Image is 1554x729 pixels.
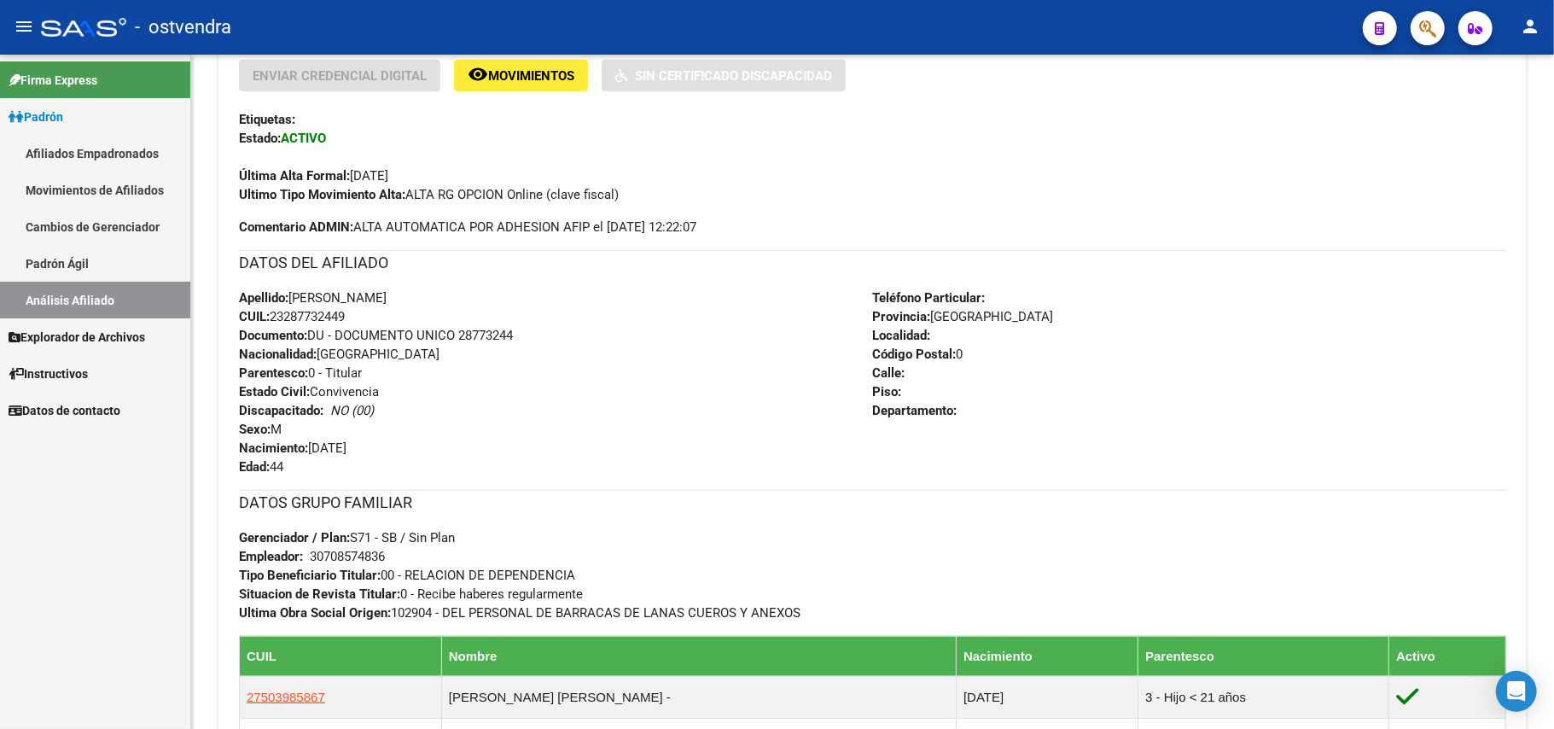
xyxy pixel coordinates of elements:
[239,168,350,184] strong: Última Alta Formal:
[9,108,63,126] span: Padrón
[239,218,696,236] span: ALTA AUTOMATICA POR ADHESION AFIP el [DATE] 12:22:07
[239,219,353,235] strong: Comentario ADMIN:
[873,290,986,306] strong: Teléfono Particular:
[239,605,800,621] span: 102904 - DEL PERSONAL DE BARRACAS DE LANAS CUEROS Y ANEXOS
[240,636,442,676] th: CUIL
[9,328,145,347] span: Explorador de Archivos
[873,365,905,381] strong: Calle:
[239,568,575,583] span: 00 - RELACION DE DEPENDENCIA
[239,309,345,324] span: 23287732449
[239,459,283,475] span: 44
[1496,671,1537,712] div: Open Intercom Messenger
[239,422,282,437] span: M
[239,491,1506,515] h3: DATOS GRUPO FAMILIAR
[239,440,308,456] strong: Nacimiento:
[239,347,317,362] strong: Nacionalidad:
[310,547,385,566] div: 30708574836
[1138,636,1389,676] th: Parentesco
[239,530,455,545] span: S71 - SB / Sin Plan
[247,690,325,704] span: 27503985867
[239,187,619,202] span: ALTA RG OPCION Online (clave fiscal)
[873,403,957,418] strong: Departamento:
[239,347,439,362] span: [GEOGRAPHIC_DATA]
[873,347,957,362] strong: Código Postal:
[239,384,310,399] strong: Estado Civil:
[239,586,400,602] strong: Situacion de Revista Titular:
[602,60,846,91] button: Sin Certificado Discapacidad
[1138,676,1389,718] td: 3 - Hijo < 21 años
[281,131,326,146] strong: ACTIVO
[239,309,270,324] strong: CUIL:
[239,251,1506,275] h3: DATOS DEL AFILIADO
[957,636,1138,676] th: Nacimiento
[239,384,379,399] span: Convivencia
[239,568,381,583] strong: Tipo Beneficiario Titular:
[454,60,588,91] button: Movimientos
[239,530,350,545] strong: Gerenciador / Plan:
[239,605,391,621] strong: Ultima Obra Social Origen:
[873,384,902,399] strong: Piso:
[239,403,323,418] strong: Discapacitado:
[239,168,388,184] span: [DATE]
[873,309,931,324] strong: Provincia:
[441,636,956,676] th: Nombre
[239,290,288,306] strong: Apellido:
[330,403,374,418] i: NO (00)
[239,549,303,564] strong: Empleador:
[9,364,88,383] span: Instructivos
[239,328,307,343] strong: Documento:
[239,459,270,475] strong: Edad:
[873,328,931,343] strong: Localidad:
[253,68,427,84] span: Enviar Credencial Digital
[1520,16,1540,37] mat-icon: person
[9,71,97,90] span: Firma Express
[468,64,488,85] mat-icon: remove_red_eye
[14,16,34,37] mat-icon: menu
[1389,636,1506,676] th: Activo
[239,60,440,91] button: Enviar Credencial Digital
[239,131,281,146] strong: Estado:
[441,676,956,718] td: [PERSON_NAME] [PERSON_NAME] -
[239,422,271,437] strong: Sexo:
[135,9,231,46] span: - ostvendra
[239,187,405,202] strong: Ultimo Tipo Movimiento Alta:
[239,365,362,381] span: 0 - Titular
[239,112,295,127] strong: Etiquetas:
[239,328,513,343] span: DU - DOCUMENTO UNICO 28773244
[488,68,574,84] span: Movimientos
[957,676,1138,718] td: [DATE]
[239,440,346,456] span: [DATE]
[873,347,963,362] span: 0
[239,586,583,602] span: 0 - Recibe haberes regularmente
[873,309,1054,324] span: [GEOGRAPHIC_DATA]
[635,68,832,84] span: Sin Certificado Discapacidad
[239,290,387,306] span: [PERSON_NAME]
[9,401,120,420] span: Datos de contacto
[239,365,308,381] strong: Parentesco:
